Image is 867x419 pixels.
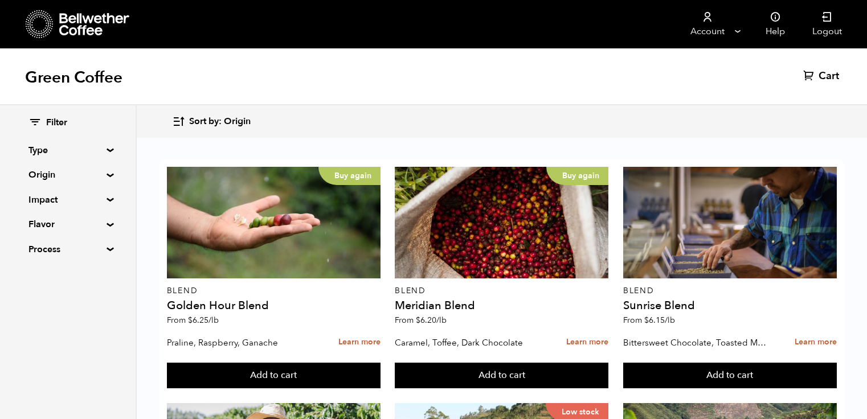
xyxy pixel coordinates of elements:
[167,363,381,389] button: Add to cart
[395,363,608,389] button: Add to cart
[172,108,251,135] button: Sort by: Origin
[167,167,381,278] a: Buy again
[318,167,381,185] p: Buy again
[436,315,447,326] span: /lb
[644,315,675,326] bdi: 6.15
[167,300,381,311] h4: Golden Hour Blend
[395,167,608,278] a: Buy again
[395,334,540,351] p: Caramel, Toffee, Dark Chocolate
[623,363,837,389] button: Add to cart
[167,287,381,295] p: Blend
[803,69,842,83] a: Cart
[167,334,312,351] p: Praline, Raspberry, Ganache
[395,315,447,326] span: From
[338,330,381,355] a: Learn more
[546,167,608,185] p: Buy again
[28,217,107,231] summary: Flavor
[208,315,219,326] span: /lb
[189,116,251,128] span: Sort by: Origin
[623,287,837,295] p: Blend
[566,330,608,355] a: Learn more
[795,330,837,355] a: Learn more
[416,315,447,326] bdi: 6.20
[395,287,608,295] p: Blend
[28,168,107,182] summary: Origin
[28,243,107,256] summary: Process
[28,143,107,157] summary: Type
[416,315,420,326] span: $
[25,67,122,88] h1: Green Coffee
[623,300,837,311] h4: Sunrise Blend
[188,315,219,326] bdi: 6.25
[644,315,649,326] span: $
[665,315,675,326] span: /lb
[167,315,219,326] span: From
[819,69,839,83] span: Cart
[188,315,193,326] span: $
[623,315,675,326] span: From
[623,334,768,351] p: Bittersweet Chocolate, Toasted Marshmallow, Candied Orange, Praline
[28,193,107,207] summary: Impact
[395,300,608,311] h4: Meridian Blend
[46,117,67,129] span: Filter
